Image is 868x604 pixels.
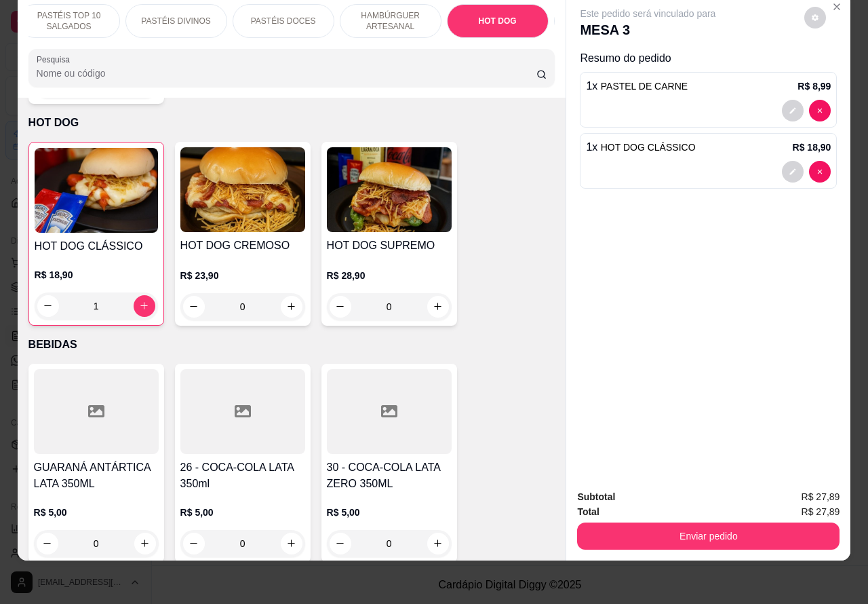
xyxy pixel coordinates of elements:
h4: 30 - COCA-COLA LATA ZERO 350ML [327,459,452,492]
p: HOT DOG [28,115,555,131]
h4: HOT DOG SUPREMO [327,238,452,254]
span: PASTEL DE CARNE [601,81,688,92]
p: HOT DOG [479,16,517,26]
button: decrease-product-quantity [809,100,831,121]
span: HOT DOG CLÁSSICO [601,142,696,153]
img: product-image [327,147,452,232]
p: 1 x [586,139,695,155]
p: HAMBÚRGUER ARTESANAL [351,10,430,32]
button: decrease-product-quantity [37,533,58,554]
p: 1 x [586,78,688,94]
h4: GUARANÁ ANTÁRTICA LATA 350ML [34,459,159,492]
button: decrease-product-quantity [330,533,351,554]
img: product-image [180,147,305,232]
span: R$ 27,89 [802,489,840,504]
h4: HOT DOG CLÁSSICO [35,238,158,254]
button: Enviar pedido [577,523,840,550]
p: Este pedido será vinculado para [580,7,715,20]
p: R$ 8,99 [797,79,831,93]
p: PASTÉIS DIVINOS [141,16,210,26]
p: R$ 5,00 [34,506,159,519]
strong: Total [577,506,599,517]
button: decrease-product-quantity [782,161,804,183]
button: decrease-product-quantity [809,161,831,183]
h4: HOT DOG CREMOSO [180,238,305,254]
p: PASTÉIS DOCES [251,16,316,26]
p: MESA 3 [580,20,715,39]
p: R$ 28,90 [327,269,452,282]
h4: 26 - COCA-COLA LATA 350ml [180,459,305,492]
strong: Subtotal [577,491,615,502]
p: R$ 18,90 [35,268,158,282]
button: increase-product-quantity [134,533,156,554]
img: product-image [35,148,158,233]
p: R$ 5,00 [327,506,452,519]
button: increase-product-quantity [281,533,302,554]
p: Resumo do pedido [580,50,837,67]
p: BEBIDAS [28,337,555,353]
p: R$ 5,00 [180,506,305,519]
p: R$ 18,90 [793,140,831,154]
button: decrease-product-quantity [782,100,804,121]
span: R$ 27,89 [802,504,840,519]
button: decrease-product-quantity [804,7,826,29]
button: decrease-product-quantity [183,533,205,554]
input: Pesquisa [37,67,536,80]
p: R$ 23,90 [180,269,305,282]
button: increase-product-quantity [427,533,449,554]
label: Pesquisa [37,54,75,65]
p: PASTÉIS TOP 10 SALGADOS [30,10,108,32]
